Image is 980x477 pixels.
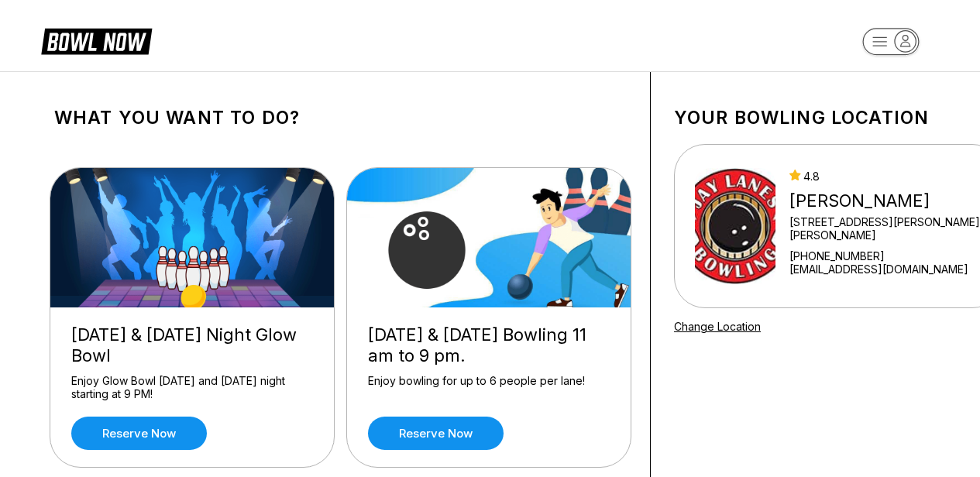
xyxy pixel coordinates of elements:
[695,168,775,284] img: Jay Lanes
[71,324,313,366] div: [DATE] & [DATE] Night Glow Bowl
[368,417,504,450] a: Reserve now
[368,324,610,366] div: [DATE] & [DATE] Bowling 11 am to 9 pm.
[71,374,313,401] div: Enjoy Glow Bowl [DATE] and [DATE] night starting at 9 PM!
[71,417,207,450] a: Reserve now
[347,168,632,307] img: Friday & Saturday Bowling 11 am to 9 pm.
[50,168,335,307] img: Friday & Saturday Night Glow Bowl
[674,320,761,333] a: Change Location
[54,107,627,129] h1: What you want to do?
[368,374,610,401] div: Enjoy bowling for up to 6 people per lane!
